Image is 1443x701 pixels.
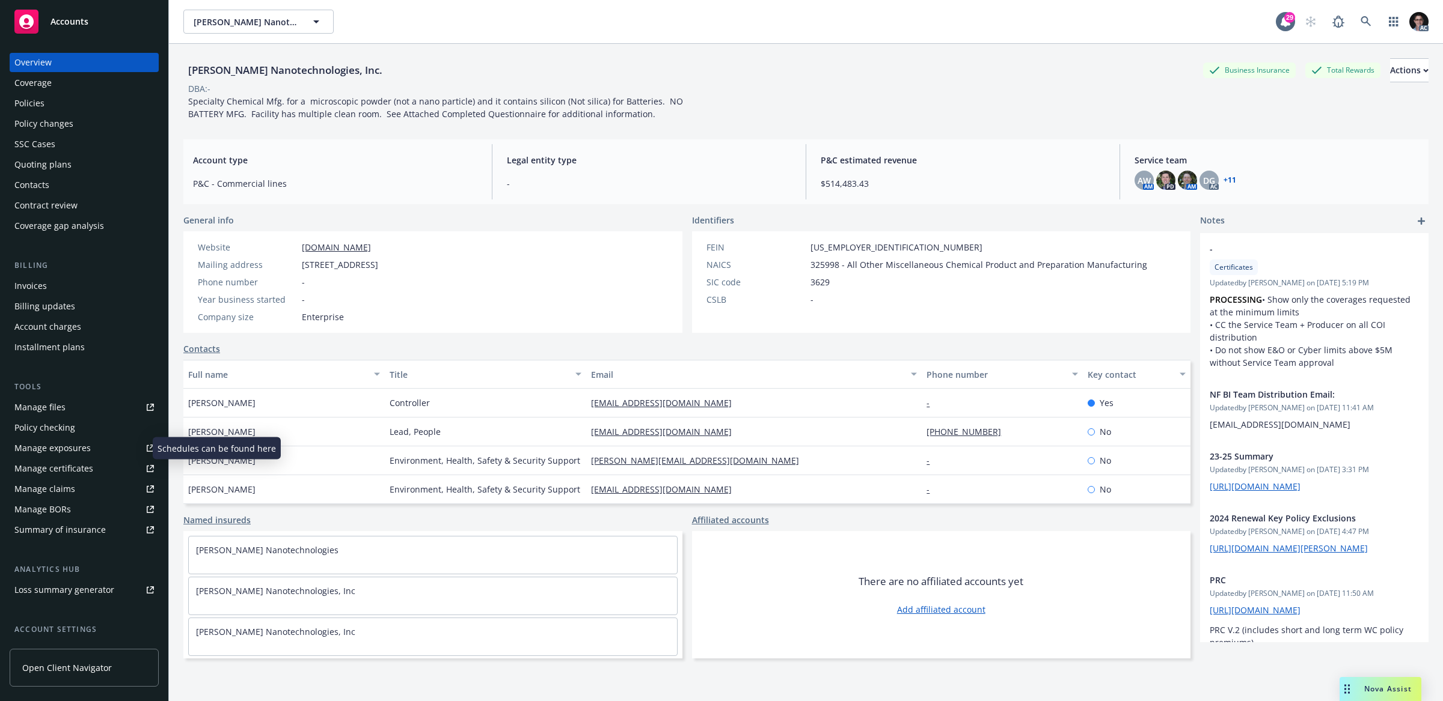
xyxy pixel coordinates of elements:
span: Enterprise [302,311,344,323]
a: [PERSON_NAME] Nanotechnologies, Inc [196,626,355,637]
a: [DOMAIN_NAME] [302,241,371,253]
div: Drag to move [1340,677,1355,701]
span: Controller [390,396,430,409]
a: Coverage gap analysis [10,216,159,235]
div: 23-25 SummaryUpdatedby [PERSON_NAME] on [DATE] 3:31 PM[URL][DOMAIN_NAME] [1200,440,1429,502]
a: [PERSON_NAME][EMAIL_ADDRESS][DOMAIN_NAME] [591,455,809,466]
span: [EMAIL_ADDRESS][DOMAIN_NAME] [1210,419,1350,430]
div: PRCUpdatedby [PERSON_NAME] on [DATE] 11:50 AM[URL][DOMAIN_NAME]PRC V.2 (includes short and long t... [1200,564,1429,671]
span: P&C estimated revenue [821,154,1105,166]
a: Contacts [10,175,159,195]
a: Named insureds [183,514,251,526]
a: Invoices [10,276,159,296]
span: Legal entity type [507,154,791,166]
span: Service team [1135,154,1419,166]
div: 29 [1284,12,1295,23]
div: Manage BORs [14,500,71,519]
span: There are no affiliated accounts yet [859,574,1023,589]
a: Policies [10,94,159,113]
button: Key contact [1083,360,1190,389]
span: Updated by [PERSON_NAME] on [DATE] 5:19 PM [1210,278,1419,288]
div: Policy checking [14,418,75,437]
span: AW [1138,174,1151,187]
div: Manage claims [14,479,75,499]
img: photo [1156,171,1175,190]
div: Policy changes [14,114,73,133]
div: [PERSON_NAME] Nanotechnologies, Inc. [183,62,387,78]
a: [EMAIL_ADDRESS][DOMAIN_NAME] [591,397,741,408]
div: Manage exposures [14,439,91,458]
strong: PROCESSING [1210,294,1262,305]
span: 23-25 Summary [1210,450,1388,463]
div: SIC code [706,276,806,288]
a: Loss summary generator [10,580,159,599]
a: [EMAIL_ADDRESS][DOMAIN_NAME] [591,484,741,495]
span: [PERSON_NAME] [188,483,256,496]
a: Manage certificates [10,459,159,478]
div: Account settings [10,624,159,636]
div: Tools [10,381,159,393]
span: DG [1203,174,1215,187]
div: Quoting plans [14,155,72,174]
span: $514,483.43 [821,177,1105,190]
span: Environment, Health, Safety & Security Support [390,454,580,467]
img: photo [1409,12,1429,31]
div: Key contact [1088,368,1172,381]
div: Contacts [14,175,49,195]
div: Installment plans [14,338,85,357]
a: Contacts [183,342,220,355]
div: Website [198,241,297,253]
a: Affiliated accounts [692,514,769,526]
p: PRC V.2 (includes short and long term WC policy premiums) [1210,624,1419,661]
div: NAICS [706,258,806,271]
span: 325998 - All Other Miscellaneous Chemical Product and Preparation Manufacturing [810,258,1147,271]
span: - [302,276,305,288]
a: Contract review [10,196,159,215]
span: PRC [1210,574,1388,586]
a: Account charges [10,317,159,336]
a: [URL][DOMAIN_NAME] [1210,604,1301,616]
a: Add affiliated account [897,603,985,616]
a: Manage BORs [10,500,159,519]
a: +11 [1224,177,1236,184]
a: - [927,397,939,408]
button: Full name [183,360,385,389]
span: Accounts [51,17,88,26]
button: Nova Assist [1340,677,1421,701]
a: Search [1354,10,1378,34]
span: Nova Assist [1364,684,1412,694]
div: Overview [14,53,52,72]
span: Open Client Navigator [22,661,112,674]
button: Email [586,360,922,389]
a: Summary of insurance [10,520,159,539]
a: Report a Bug [1326,10,1350,34]
a: add [1414,214,1429,228]
div: Billing updates [14,297,75,316]
span: 2024 Renewal Key Policy Exclusions [1210,512,1388,524]
a: [PHONE_NUMBER] [927,426,1011,437]
span: No [1100,454,1111,467]
a: Policy checking [10,418,159,437]
button: Phone number [922,360,1083,389]
div: CSLB [706,293,806,306]
span: Updated by [PERSON_NAME] on [DATE] 3:31 PM [1210,464,1419,475]
a: [URL][DOMAIN_NAME] [1210,481,1301,492]
a: [PERSON_NAME] Nanotechnologies, Inc [196,585,355,596]
div: Full name [188,368,367,381]
div: Business Insurance [1203,62,1296,77]
div: Summary of insurance [14,520,106,539]
div: Mailing address [198,258,297,271]
img: photo [1178,171,1197,190]
span: [PERSON_NAME] [188,454,256,467]
a: Accounts [10,5,159,38]
div: Year business started [198,293,297,306]
button: Title [385,360,586,389]
div: Email [591,368,904,381]
div: Actions [1390,59,1429,82]
a: [URL][DOMAIN_NAME][PERSON_NAME] [1210,542,1368,554]
button: [PERSON_NAME] Nanotechnologies, Inc. [183,10,334,34]
span: Updated by [PERSON_NAME] on [DATE] 11:50 AM [1210,588,1419,599]
span: 3629 [810,276,830,288]
div: Loss summary generator [14,580,114,599]
a: - [927,455,939,466]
